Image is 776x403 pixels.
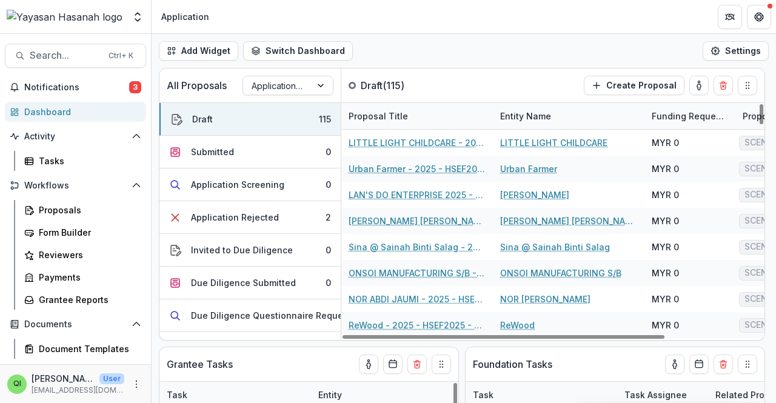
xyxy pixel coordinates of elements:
[473,357,552,371] p: Foundation Tasks
[500,293,590,305] a: NOR [PERSON_NAME]
[5,127,146,146] button: Open Activity
[39,271,136,284] div: Payments
[432,355,451,374] button: Drag
[652,267,679,279] div: MYR 0
[689,76,709,95] button: toggle-assigned-to-me
[159,267,341,299] button: Due Diligence Submitted0
[19,245,146,265] a: Reviewers
[500,267,621,279] a: ONSOI MANUFACTURING S/B
[5,44,146,68] button: Search...
[500,241,610,253] a: Sina @ Sainah Binti Salag
[159,41,238,61] button: Add Widget
[744,242,776,252] span: SCENIC
[652,162,679,175] div: MYR 0
[584,76,684,95] button: Create Proposal
[341,110,415,122] div: Proposal Title
[493,110,558,122] div: Entity Name
[349,293,486,305] a: NOR ABDI JAUMI - 2025 - HSEF2025 - SCENIC
[359,355,378,374] button: toggle-assigned-to-me
[106,49,136,62] div: Ctrl + K
[652,136,679,149] div: MYR 0
[744,190,776,200] span: SCENIC
[349,267,486,279] a: ONSOI MANUFACTURING S/B - 2025 - HSEF2025 - SCENIC
[7,10,122,24] img: Yayasan Hasanah logo
[39,342,136,355] div: Document Templates
[161,10,209,23] div: Application
[39,155,136,167] div: Tasks
[341,103,493,129] div: Proposal Title
[159,168,341,201] button: Application Screening0
[407,355,427,374] button: Delete card
[466,388,501,401] div: Task
[191,178,284,191] div: Application Screening
[159,234,341,267] button: Invited to Due Diligence0
[652,319,679,331] div: MYR 0
[383,355,403,374] button: Calendar
[32,385,124,396] p: [EMAIL_ADDRESS][DOMAIN_NAME]
[644,103,735,129] div: Funding Requested
[24,132,127,142] span: Activity
[652,293,679,305] div: MYR 0
[39,293,136,306] div: Grantee Reports
[493,103,644,129] div: Entity Name
[744,138,776,148] span: SCENIC
[159,201,341,234] button: Application Rejected2
[159,388,195,401] div: Task
[703,41,769,61] button: Settings
[129,5,146,29] button: Open entity switcher
[167,78,227,93] p: All Proposals
[744,164,776,174] span: SCENIC
[652,215,679,227] div: MYR 0
[349,162,486,175] a: Urban Farmer - 2025 - HSEF2025 - SCENIC
[326,244,331,256] div: 0
[39,226,136,239] div: Form Builder
[159,136,341,168] button: Submitted0
[326,276,331,289] div: 0
[19,267,146,287] a: Payments
[24,82,129,93] span: Notifications
[718,5,742,29] button: Partners
[19,200,146,220] a: Proposals
[32,372,95,385] p: [PERSON_NAME]
[192,113,213,125] div: Draft
[19,222,146,242] a: Form Builder
[243,41,353,61] button: Switch Dashboard
[326,211,331,224] div: 2
[361,78,452,93] p: Draft ( 115 )
[747,5,771,29] button: Get Help
[5,364,146,383] button: Open Contacts
[129,377,144,391] button: More
[39,248,136,261] div: Reviewers
[744,320,776,330] span: SCENIC
[311,388,349,401] div: Entity
[319,113,331,125] div: 115
[99,373,124,384] p: User
[326,145,331,158] div: 0
[5,102,146,122] a: Dashboard
[714,76,733,95] button: Delete card
[665,355,684,374] button: toggle-assigned-to-me
[30,50,101,61] span: Search...
[500,162,557,175] a: Urban Farmer
[714,355,733,374] button: Delete card
[19,290,146,310] a: Grantee Reports
[349,319,486,331] a: ReWood - 2025 - HSEF2025 - SCENIC
[349,215,486,227] a: [PERSON_NAME] [PERSON_NAME] - 2025 - HSEF2025 - SCENIC
[191,244,293,256] div: Invited to Due Diligence
[191,276,296,289] div: Due Diligence Submitted
[156,8,214,25] nav: breadcrumb
[5,315,146,334] button: Open Documents
[19,151,146,171] a: Tasks
[24,181,127,191] span: Workflows
[500,215,637,227] a: [PERSON_NAME] [PERSON_NAME]
[191,211,279,224] div: Application Rejected
[500,136,607,149] a: LITTLE LIGHT CHILDCARE
[159,299,341,332] button: Due Diligence Questionnaire Requested0
[191,145,234,158] div: Submitted
[644,110,735,122] div: Funding Requested
[500,319,535,331] a: ReWood
[738,76,757,95] button: Drag
[159,103,341,136] button: Draft115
